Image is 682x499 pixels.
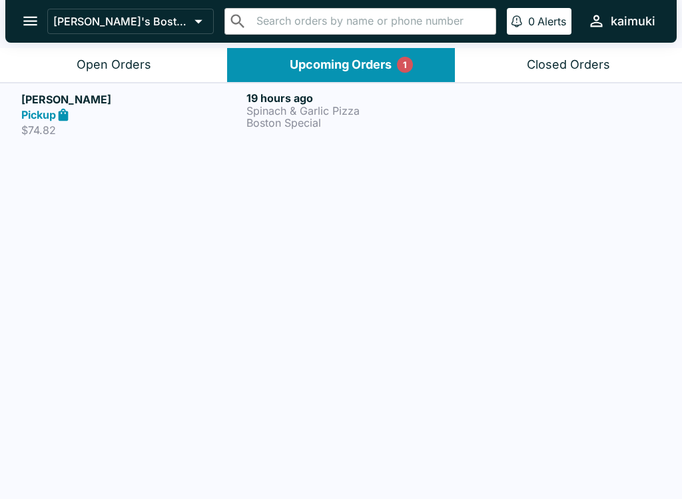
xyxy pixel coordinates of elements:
p: Boston Special [246,117,466,129]
p: 1 [403,58,407,71]
h6: 19 hours ago [246,91,466,105]
button: [PERSON_NAME]'s Boston Pizza [47,9,214,34]
p: [PERSON_NAME]'s Boston Pizza [53,15,189,28]
input: Search orders by name or phone number [252,12,490,31]
strong: Pickup [21,108,56,121]
div: kaimuki [611,13,655,29]
button: kaimuki [582,7,661,35]
div: Upcoming Orders [290,57,392,73]
div: Open Orders [77,57,151,73]
button: open drawer [13,4,47,38]
p: 0 [528,15,535,28]
p: $74.82 [21,123,241,137]
div: Closed Orders [527,57,610,73]
p: Alerts [537,15,566,28]
h5: [PERSON_NAME] [21,91,241,107]
p: Spinach & Garlic Pizza [246,105,466,117]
